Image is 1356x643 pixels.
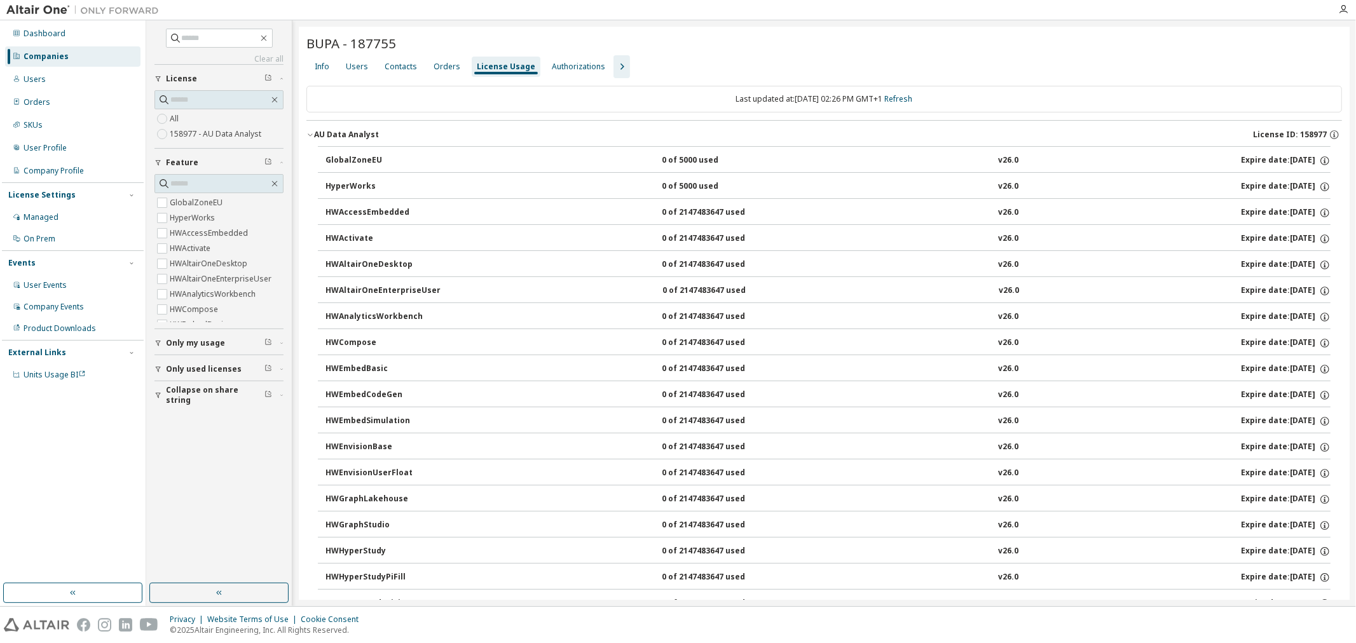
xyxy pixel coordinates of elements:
button: HWAnalyticsWorkbench0 of 2147483647 usedv26.0Expire date:[DATE] [325,303,1331,331]
div: Cookie Consent [301,614,366,625]
label: 158977 - AU Data Analyst [170,126,264,142]
div: HWActivate [325,233,440,245]
div: Expire date: [DATE] [1241,546,1331,557]
div: Expire date: [DATE] [1241,494,1331,505]
div: 0 of 2147483647 used [662,546,776,557]
label: HWActivate [170,241,213,256]
div: v26.0 [999,442,1019,453]
div: Dashboard [24,29,65,39]
div: Expire date: [DATE] [1241,337,1331,349]
div: 0 of 2147483647 used [662,233,776,245]
div: HWEmbedCodeGen [325,389,440,401]
button: HWHyperStudy0 of 2147483647 usedv26.0Expire date:[DATE] [325,538,1331,565]
div: Expire date: [DATE] [1241,207,1331,219]
div: v26.0 [999,598,1019,609]
img: youtube.svg [140,618,158,632]
label: HWAltairOneDesktop [170,256,250,271]
button: HWGraphLakehouse0 of 2147483647 usedv26.0Expire date:[DATE] [325,485,1331,513]
button: License [154,65,284,93]
div: License Usage [477,62,535,72]
div: AU Data Analyst [314,130,379,140]
div: 0 of 5000 used [662,181,776,193]
div: 0 of 2147483647 used [662,442,776,453]
button: HWEmbedCodeGen0 of 2147483647 usedv26.0Expire date:[DATE] [325,381,1331,409]
div: Company Profile [24,166,84,176]
div: v26.0 [999,233,1019,245]
div: Expire date: [DATE] [1241,389,1331,401]
div: HWAnalyticsWorkbench [325,311,440,323]
div: Expire date: [DATE] [1241,233,1331,245]
div: v26.0 [999,520,1019,531]
button: AU Data AnalystLicense ID: 158977 [306,121,1342,149]
button: GlobalZoneEU0 of 5000 usedv26.0Expire date:[DATE] [325,147,1331,175]
div: 0 of 2147483647 used [662,285,777,297]
img: instagram.svg [98,618,111,632]
img: facebook.svg [77,618,90,632]
div: GlobalZoneEU [325,155,440,166]
div: HWAltairOneDesktop [325,259,440,271]
div: Authorizations [552,62,605,72]
label: GlobalZoneEU [170,195,225,210]
img: altair_logo.svg [4,618,69,632]
div: Expire date: [DATE] [1241,155,1331,166]
span: Only my usage [166,338,225,348]
div: v26.0 [999,311,1019,323]
div: Managed [24,212,58,222]
div: Events [8,258,36,268]
div: v26.0 [999,181,1019,193]
div: HWAccessEmbedded [325,207,440,219]
div: 0 of 2147483647 used [662,572,776,583]
button: Only used licenses [154,355,284,383]
div: Companies [24,51,69,62]
div: v26.0 [999,207,1019,219]
div: HWEmbedSimulation [325,416,440,427]
div: Expire date: [DATE] [1241,572,1331,583]
span: Clear filter [264,158,272,168]
span: Collapse on share string [166,385,264,405]
button: HWEmbedBasic0 of 2147483647 usedv26.0Expire date:[DATE] [325,355,1331,383]
div: HWHyperStudyPiFit [325,598,440,609]
div: On Prem [24,234,55,244]
div: Expire date: [DATE] [1241,520,1331,531]
button: HWAccessEmbedded0 of 2147483647 usedv26.0Expire date:[DATE] [325,199,1331,227]
div: Expire date: [DATE] [1241,363,1331,375]
button: Feature [154,149,284,177]
div: Expire date: [DATE] [1241,259,1331,271]
button: HWGraphStudio0 of 2147483647 usedv26.0Expire date:[DATE] [325,511,1331,539]
span: License ID: 158977 [1253,130,1327,140]
div: Contacts [385,62,417,72]
span: Clear filter [264,364,272,374]
label: HWEmbedBasic [170,317,229,332]
div: Expire date: [DATE] [1241,181,1331,193]
div: HWHyperStudy [325,546,440,557]
div: User Events [24,280,67,290]
img: Altair One [6,4,165,17]
div: Product Downloads [24,323,96,334]
div: HWEnvisionUserFloat [325,468,440,479]
div: HWGraphStudio [325,520,440,531]
div: HWGraphLakehouse [325,494,440,505]
div: 0 of 2147483647 used [662,311,776,323]
div: v26.0 [999,572,1019,583]
span: BUPA - 187755 [306,34,396,52]
label: HWAccessEmbedded [170,226,250,241]
div: 0 of 2147483647 used [662,416,776,427]
div: SKUs [24,120,43,130]
div: Expire date: [DATE] [1241,468,1331,479]
div: HWEnvisionBase [325,442,440,453]
div: Users [346,62,368,72]
label: HWAltairOneEnterpriseUser [170,271,274,287]
div: v26.0 [999,155,1019,166]
button: Collapse on share string [154,381,284,409]
button: HWHyperStudyPiFill0 of 2147483647 usedv26.0Expire date:[DATE] [325,564,1331,592]
button: HWActivate0 of 2147483647 usedv26.0Expire date:[DATE] [325,225,1331,253]
div: Users [24,74,46,85]
div: 0 of 2147483647 used [662,494,776,505]
div: HWHyperStudyPiFill [325,572,440,583]
div: 0 of 2147483647 used [662,468,776,479]
div: 0 of 2147483647 used [662,207,776,219]
div: HWAltairOneEnterpriseUser [325,285,441,297]
span: Feature [166,158,198,168]
button: HyperWorks0 of 5000 usedv26.0Expire date:[DATE] [325,173,1331,201]
div: User Profile [24,143,67,153]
